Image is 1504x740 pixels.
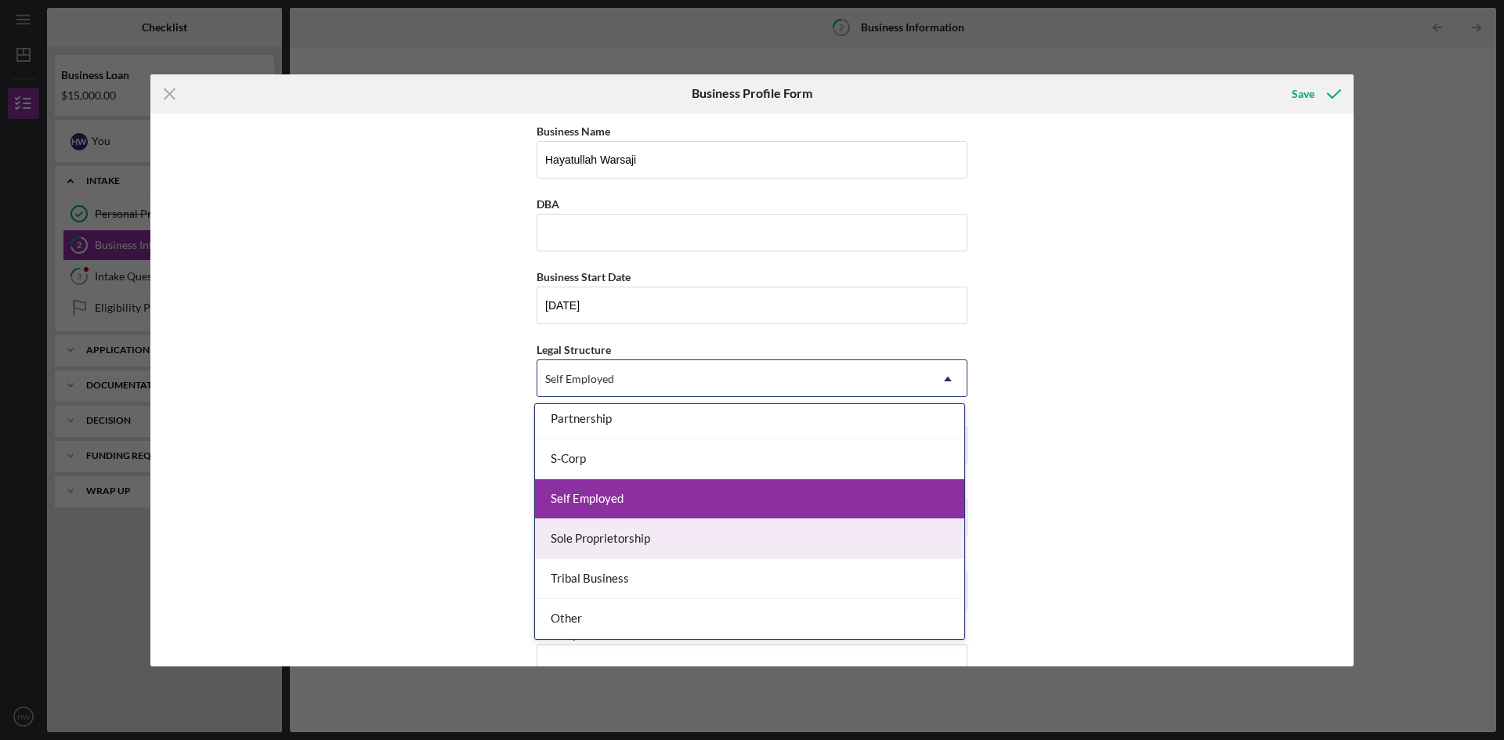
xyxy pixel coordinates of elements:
[535,479,964,519] div: Self Employed
[535,559,964,599] div: Tribal Business
[692,86,812,100] h6: Business Profile Form
[537,197,559,211] label: DBA
[535,439,964,479] div: S-Corp
[535,519,964,559] div: Sole Proprietorship
[537,270,631,283] label: Business Start Date
[535,399,964,439] div: Partnership
[537,125,610,138] label: Business Name
[1292,78,1314,110] div: Save
[545,373,614,385] div: Self Employed
[535,599,964,639] div: Other
[1276,78,1354,110] button: Save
